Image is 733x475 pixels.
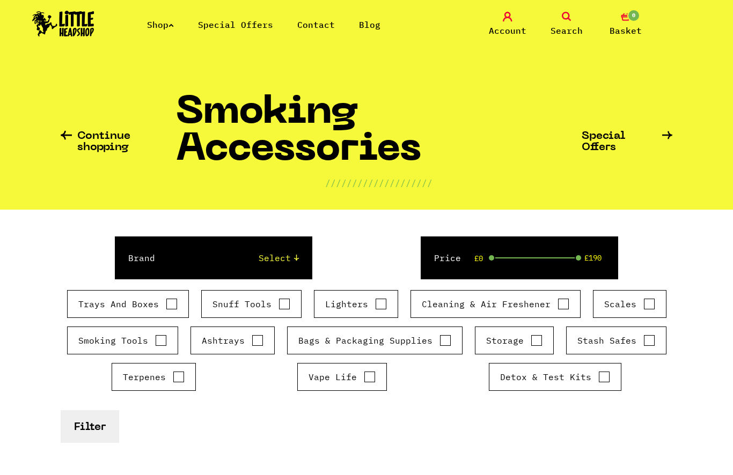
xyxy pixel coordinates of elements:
[474,254,483,263] span: £0
[500,370,610,383] label: Detox & Test Kits
[359,19,380,30] a: Blog
[422,298,569,310] label: Cleaning & Air Freshener
[78,334,167,347] label: Smoking Tools
[489,24,526,37] span: Account
[298,334,451,347] label: Bags & Packaging Supplies
[577,334,655,347] label: Stash Safes
[584,254,602,262] span: £190
[486,334,543,347] label: Storage
[540,12,593,37] a: Search
[202,334,263,347] label: Ashtrays
[147,19,174,30] a: Shop
[61,131,176,153] a: Continue shopping
[32,11,94,36] img: Little Head Shop Logo
[627,9,640,22] span: 0
[325,298,387,310] label: Lighters
[551,24,583,37] span: Search
[434,251,461,264] label: Price
[610,24,642,37] span: Basket
[198,19,273,30] a: Special Offers
[61,410,119,443] button: Filter
[123,370,185,383] label: Terpenes
[604,298,655,310] label: Scales
[128,251,155,264] label: Brand
[325,176,433,189] p: ////////////////////
[309,370,376,383] label: Vape Life
[176,95,582,176] h1: Smoking Accessories
[78,298,178,310] label: Trays And Boxes
[599,12,653,37] a: 0 Basket
[297,19,335,30] a: Contact
[212,298,290,310] label: Snuff Tools
[582,131,672,153] a: Special Offers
